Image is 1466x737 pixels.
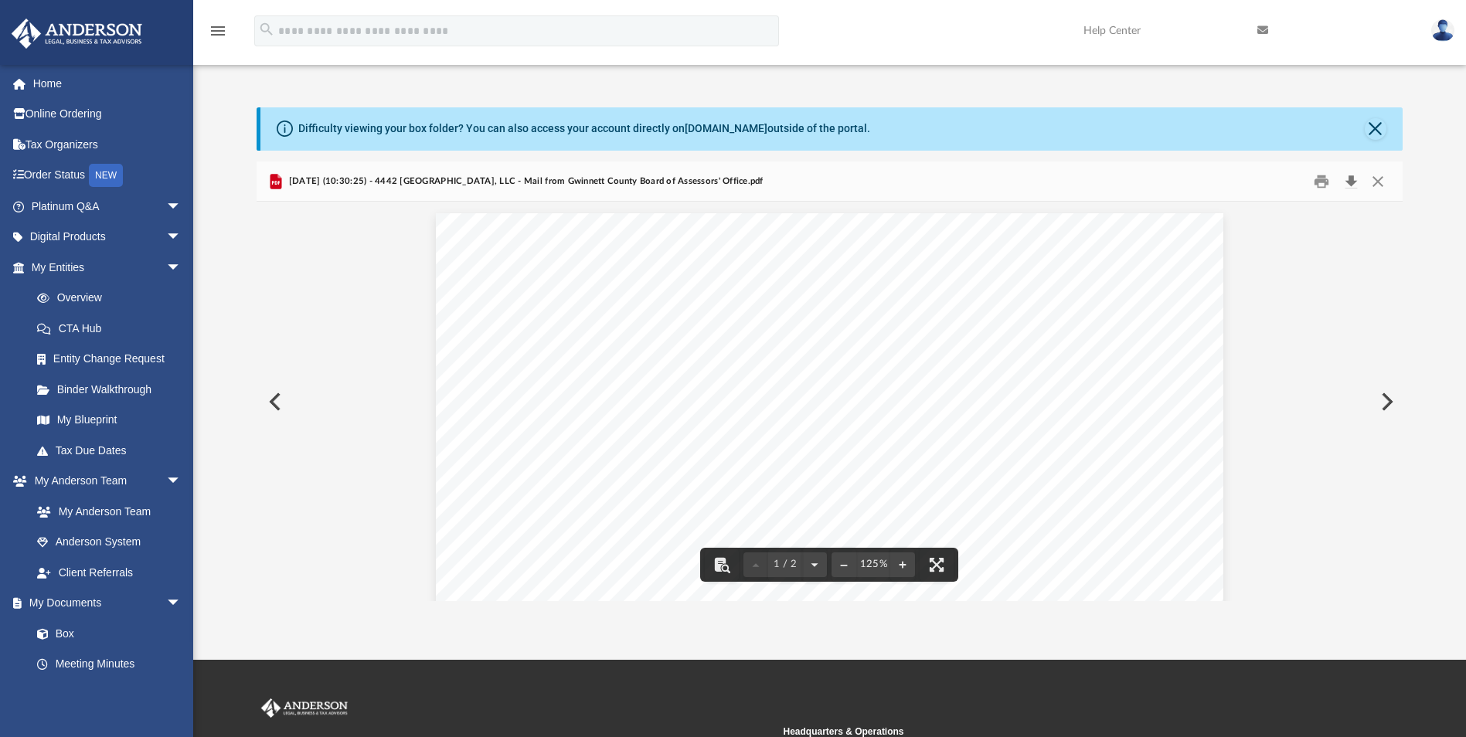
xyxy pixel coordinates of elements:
button: Previous File [257,380,291,423]
a: Forms Library [22,679,189,710]
a: Digital Productsarrow_drop_down [11,222,205,253]
span: 1 / 2 [768,559,802,569]
img: User Pic [1431,19,1454,42]
a: My Anderson Teamarrow_drop_down [11,466,197,497]
div: NEW [89,164,123,187]
a: [DOMAIN_NAME] [685,122,767,134]
a: menu [209,29,227,40]
a: My Documentsarrow_drop_down [11,588,197,619]
button: Download [1337,169,1365,193]
a: Tax Organizers [11,129,205,160]
span: arrow_drop_down [166,588,197,620]
div: Preview [257,161,1402,601]
button: Next page [802,548,827,582]
span: arrow_drop_down [166,222,197,253]
span: arrow_drop_down [166,466,197,498]
div: Current zoom level [856,559,890,569]
a: Overview [22,283,205,314]
a: Order StatusNEW [11,160,205,192]
i: menu [209,22,227,40]
a: Anderson System [22,527,197,558]
a: Client Referrals [22,557,197,588]
a: Box [22,618,189,649]
span: arrow_drop_down [166,191,197,222]
span: arrow_drop_down [166,252,197,284]
button: Enter fullscreen [920,548,954,582]
button: Toggle findbar [705,548,739,582]
img: Anderson Advisors Platinum Portal [258,698,351,718]
button: 1 / 2 [768,548,802,582]
a: Platinum Q&Aarrow_drop_down [11,191,205,222]
button: Zoom in [890,548,915,582]
span: [DATE] (10:30:25) - 4442 [GEOGRAPHIC_DATA], LLC - Mail from Gwinnett County Board of Assessors' O... [285,175,763,188]
a: Tax Due Dates [22,435,205,466]
button: Close [1364,169,1392,193]
a: Online Ordering [11,99,205,130]
div: File preview [257,202,1402,600]
button: Next File [1369,380,1403,423]
a: Binder Walkthrough [22,374,205,405]
a: My Anderson Team [22,496,189,527]
a: My Entitiesarrow_drop_down [11,252,205,283]
a: My Blueprint [22,405,197,436]
button: Print [1306,169,1337,193]
button: Zoom out [832,548,856,582]
button: Close [1365,118,1386,140]
div: Document Viewer [257,202,1402,600]
img: Anderson Advisors Platinum Portal [7,19,147,49]
a: Meeting Minutes [22,649,197,680]
a: Home [11,68,205,99]
div: Difficulty viewing your box folder? You can also access your account directly on outside of the p... [298,121,870,137]
a: CTA Hub [22,313,205,344]
a: Entity Change Request [22,344,205,375]
i: search [258,21,275,38]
